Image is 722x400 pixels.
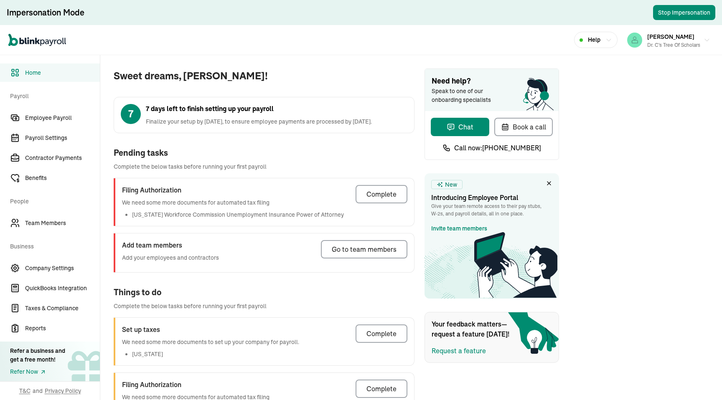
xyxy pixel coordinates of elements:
h3: Introducing Employee Portal [431,192,552,203]
p: Add your employees and contractors [122,253,219,262]
span: Payroll Settings [25,134,100,142]
span: Complete the below tasks before running your first payroll [114,162,414,171]
button: Request a feature [432,346,486,356]
span: Business [10,234,95,257]
div: Complete [366,189,397,199]
button: Complete [356,324,407,343]
div: Dr. C's Tree of Scholars [647,41,700,49]
button: Go to team members [321,240,407,258]
div: Go to team members [332,244,397,254]
p: Give your team remote access to their pay stubs, W‑2s, and payroll details, all in one place. [431,203,552,218]
button: Chat [431,118,489,136]
button: Complete [356,185,407,203]
span: New [445,180,457,189]
span: QuickBooks Integration [25,284,100,293]
span: 7 days left to finish setting up your payroll [146,104,372,114]
span: Taxes & Compliance [25,304,100,313]
button: Book a call [494,118,553,136]
h3: Add team members [122,240,219,250]
span: Contractor Payments [25,154,100,162]
span: Home [25,68,100,77]
div: Pending tasks [114,147,414,159]
span: Employee Payroll [25,114,100,122]
div: Refer a business and get a free month! [10,347,65,364]
span: [PERSON_NAME] [647,33,694,41]
button: Complete [356,380,407,398]
nav: Global [8,28,66,52]
span: Need help? [432,76,552,87]
p: We need some more documents to set up your company for payroll. [122,338,299,347]
div: Things to do [114,286,414,299]
iframe: Chat Widget [680,360,722,400]
a: Invite team members [431,224,487,233]
a: Refer Now [10,367,65,376]
span: Complete the below tasks before running your first payroll [114,302,414,311]
span: Speak to one of our onboarding specialists [432,87,503,104]
div: Impersonation Mode [7,7,84,18]
span: Finalize your setup by [DATE], to ensure employee payments are processed by [DATE]. [146,117,372,126]
span: Call now: [PHONE_NUMBER] [454,143,541,153]
button: [PERSON_NAME]Dr. C's Tree of Scholars [624,30,714,51]
li: [US_STATE] [132,350,299,359]
span: Reports [25,324,100,333]
div: Complete [366,329,397,339]
h3: Filing Authorization [122,380,323,390]
h3: Set up taxes [122,324,299,334]
span: Your feedback matters—request a feature [DATE]! [432,319,515,339]
span: Privacy Policy [45,387,81,395]
div: Book a call [501,122,546,132]
p: We need some more documents for automated tax filing [122,198,344,207]
button: Help [574,32,618,48]
button: Stop Impersonation [653,5,715,20]
span: Company Settings [25,264,100,273]
span: Help [588,35,600,44]
span: Sweet dreams, [PERSON_NAME]! [114,68,414,84]
li: [US_STATE] Workforce Commission Unemployment Insurance Power of Attorney [132,210,344,219]
span: Benefits [25,174,100,182]
span: 7 [128,106,134,122]
span: T&C [19,387,31,395]
span: People [10,189,95,212]
div: Complete [366,384,397,394]
span: Payroll [10,84,95,107]
span: Team Members [25,219,100,228]
div: Chat [447,122,473,132]
h3: Filing Authorization [122,185,344,195]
